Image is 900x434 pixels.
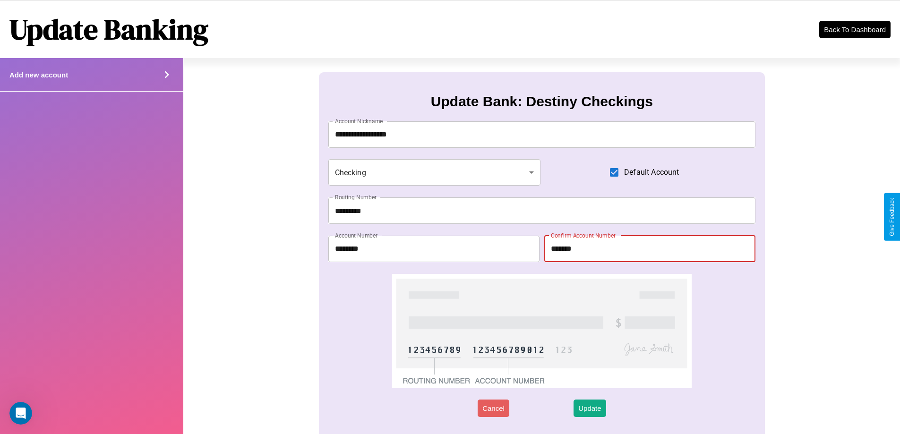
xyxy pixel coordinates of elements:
span: Default Account [624,167,679,178]
h3: Update Bank: Destiny Checkings [431,94,653,110]
iframe: Intercom live chat [9,402,32,425]
label: Routing Number [335,193,377,201]
button: Update [574,400,606,417]
button: Back To Dashboard [819,21,891,38]
div: Give Feedback [889,198,895,236]
label: Account Number [335,231,377,239]
h1: Update Banking [9,10,208,49]
button: Cancel [478,400,509,417]
label: Confirm Account Number [551,231,616,239]
div: Checking [328,159,541,186]
img: check [392,274,691,388]
label: Account Nickname [335,117,383,125]
h4: Add new account [9,71,68,79]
